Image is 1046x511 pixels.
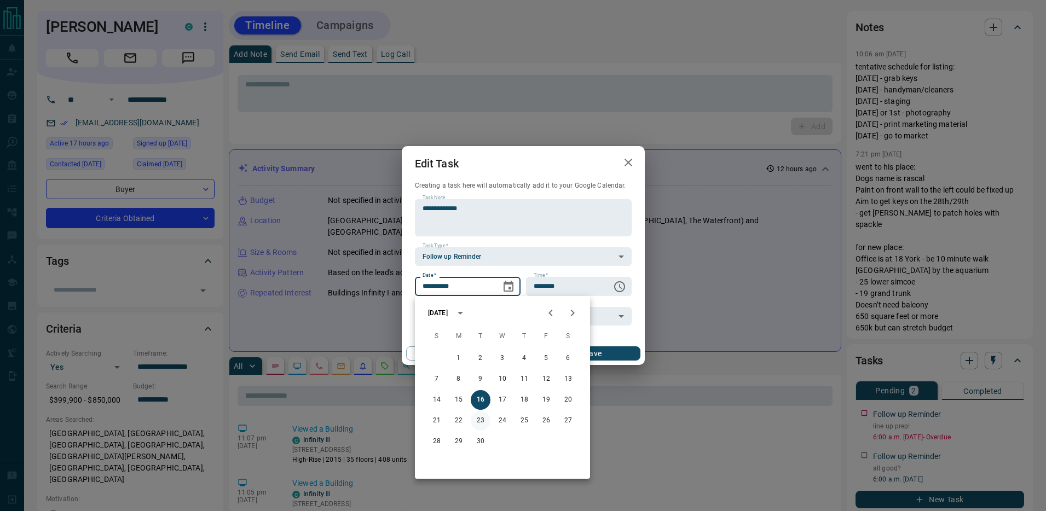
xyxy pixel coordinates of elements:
[449,369,469,389] button: 8
[609,276,631,298] button: Choose time, selected time is 6:00 AM
[423,242,448,249] label: Task Type
[471,369,490,389] button: 9
[427,411,447,431] button: 21
[471,349,490,368] button: 2
[515,390,534,410] button: 18
[515,411,534,431] button: 25
[449,432,469,451] button: 29
[449,411,469,431] button: 22
[558,411,578,431] button: 27
[402,146,472,181] h2: Edit Task
[415,247,632,266] div: Follow up Reminder
[536,349,556,368] button: 5
[515,369,534,389] button: 11
[427,369,447,389] button: 7
[515,326,534,347] span: Thursday
[498,276,519,298] button: Choose date, selected date is Sep 16, 2025
[449,390,469,410] button: 15
[493,411,512,431] button: 24
[471,432,490,451] button: 30
[536,390,556,410] button: 19
[471,411,490,431] button: 23
[427,390,447,410] button: 14
[423,272,436,279] label: Date
[558,326,578,347] span: Saturday
[493,349,512,368] button: 3
[562,302,583,324] button: Next month
[406,346,500,361] button: Cancel
[558,349,578,368] button: 6
[493,326,512,347] span: Wednesday
[427,326,447,347] span: Sunday
[449,326,469,347] span: Monday
[471,326,490,347] span: Tuesday
[515,349,534,368] button: 4
[536,411,556,431] button: 26
[536,326,556,347] span: Friday
[546,346,640,361] button: Save
[423,194,445,201] label: Task Note
[415,181,632,190] p: Creating a task here will automatically add it to your Google Calendar.
[558,369,578,389] button: 13
[558,390,578,410] button: 20
[449,349,469,368] button: 1
[451,304,470,322] button: calendar view is open, switch to year view
[540,302,562,324] button: Previous month
[534,272,548,279] label: Time
[428,308,448,318] div: [DATE]
[536,369,556,389] button: 12
[427,432,447,451] button: 28
[471,390,490,410] button: 16
[493,369,512,389] button: 10
[493,390,512,410] button: 17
